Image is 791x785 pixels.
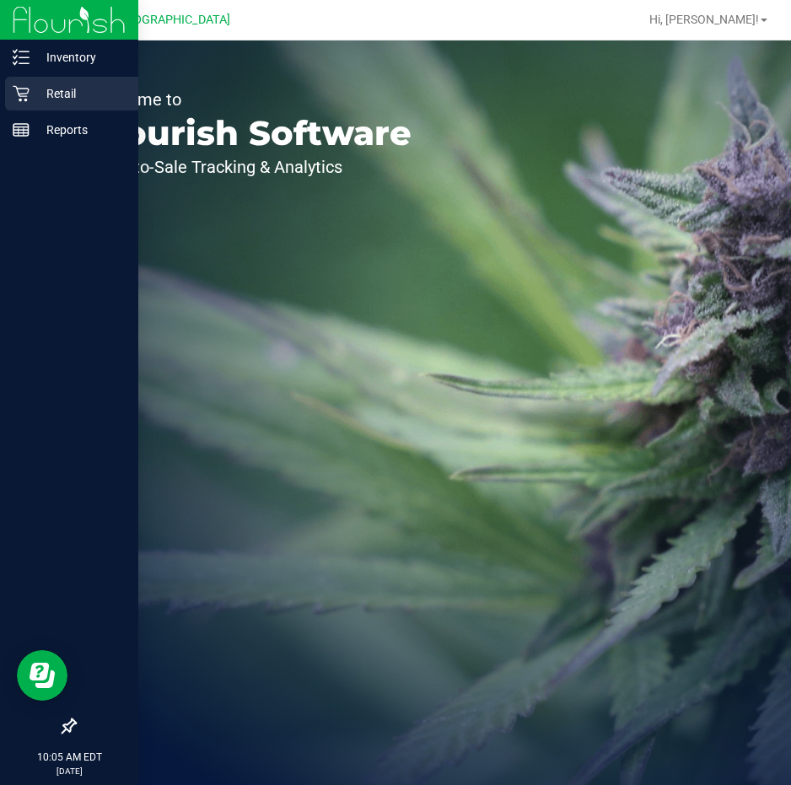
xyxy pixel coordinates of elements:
p: Reports [30,120,131,140]
inline-svg: Reports [13,121,30,138]
p: Flourish Software [91,116,412,150]
inline-svg: Inventory [13,49,30,66]
p: Seed-to-Sale Tracking & Analytics [91,159,412,175]
p: [DATE] [8,765,131,777]
p: Retail [30,83,131,104]
span: [GEOGRAPHIC_DATA] [115,13,230,27]
p: Welcome to [91,91,412,108]
p: Inventory [30,47,131,67]
inline-svg: Retail [13,85,30,102]
iframe: Resource center [17,650,67,701]
p: 10:05 AM EDT [8,750,131,765]
span: Hi, [PERSON_NAME]! [649,13,759,26]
